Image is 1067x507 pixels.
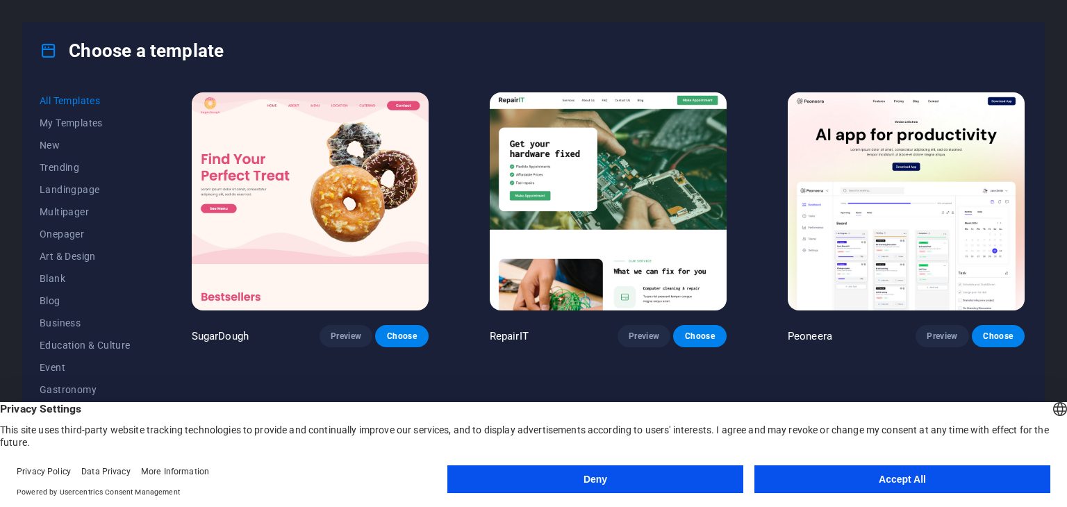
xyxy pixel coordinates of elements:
[40,134,131,156] button: New
[192,92,429,310] img: SugarDough
[490,92,727,310] img: RepairIT
[490,329,529,343] p: RepairIT
[40,178,131,201] button: Landingpage
[983,331,1014,342] span: Choose
[320,325,372,347] button: Preview
[673,325,726,347] button: Choose
[916,325,968,347] button: Preview
[40,317,131,329] span: Business
[40,312,131,334] button: Business
[618,325,670,347] button: Preview
[40,245,131,267] button: Art & Design
[331,331,361,342] span: Preview
[40,251,131,262] span: Art & Design
[40,295,131,306] span: Blog
[40,379,131,401] button: Gastronomy
[40,340,131,351] span: Education & Culture
[40,201,131,223] button: Multipager
[40,140,131,151] span: New
[375,325,428,347] button: Choose
[40,356,131,379] button: Event
[40,90,131,112] button: All Templates
[40,384,131,395] span: Gastronomy
[40,362,131,373] span: Event
[629,331,659,342] span: Preview
[972,325,1025,347] button: Choose
[40,223,131,245] button: Onepager
[40,334,131,356] button: Education & Culture
[40,228,131,240] span: Onepager
[40,401,131,423] button: Health
[40,117,131,128] span: My Templates
[40,40,224,62] h4: Choose a template
[40,290,131,312] button: Blog
[788,92,1025,310] img: Peoneera
[40,267,131,290] button: Blank
[192,329,249,343] p: SugarDough
[684,331,715,342] span: Choose
[40,206,131,217] span: Multipager
[40,162,131,173] span: Trending
[40,184,131,195] span: Landingpage
[927,331,957,342] span: Preview
[40,156,131,178] button: Trending
[386,331,417,342] span: Choose
[40,112,131,134] button: My Templates
[40,95,131,106] span: All Templates
[40,273,131,284] span: Blank
[788,329,832,343] p: Peoneera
